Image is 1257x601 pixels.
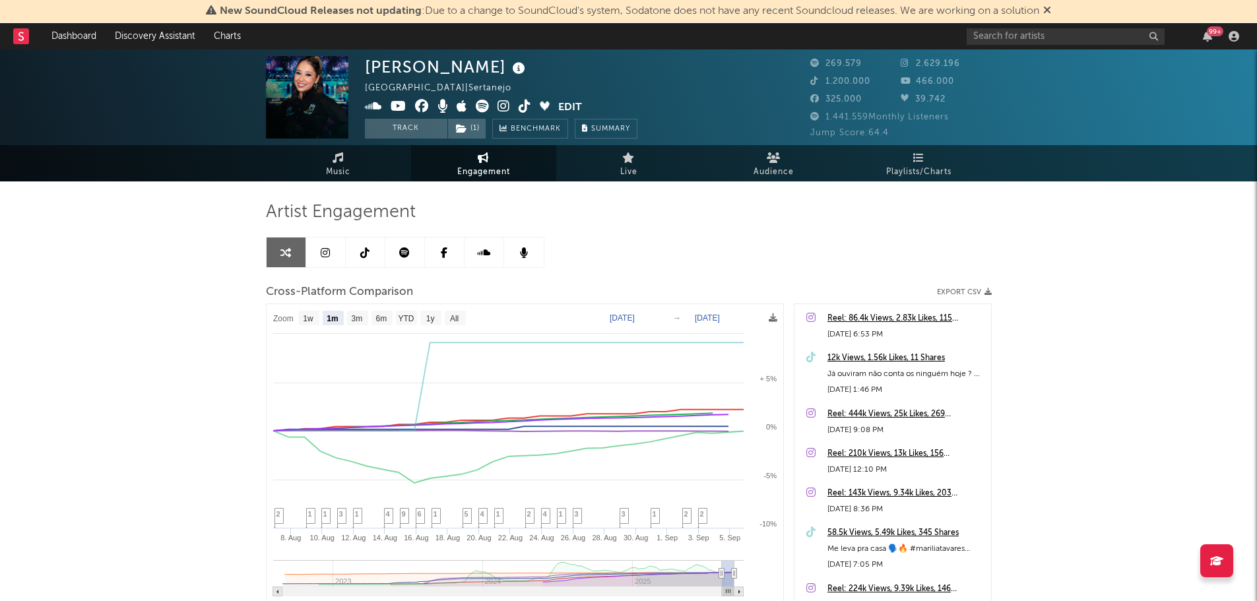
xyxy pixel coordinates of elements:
text: 22. Aug [498,534,522,542]
text: [DATE] [610,313,635,323]
span: 1 [434,510,437,518]
span: 466.000 [901,77,954,86]
span: 1 [559,510,563,518]
div: 12k Views, 1.56k Likes, 11 Shares [827,350,984,366]
a: Reel: 444k Views, 25k Likes, 269 Comments [827,406,984,422]
text: 12. Aug [341,534,366,542]
span: 2 [276,510,280,518]
span: Benchmark [511,121,561,137]
a: Audience [701,145,847,181]
span: 1.200.000 [810,77,870,86]
text: 28. Aug [592,534,616,542]
text: 1. Sep [657,534,678,542]
div: [DATE] 1:46 PM [827,382,984,398]
text: 14. Aug [372,534,397,542]
span: 39.742 [901,95,946,104]
a: Playlists/Charts [847,145,992,181]
div: 99 + [1207,26,1223,36]
div: [DATE] 7:05 PM [827,557,984,573]
button: Export CSV [937,288,992,296]
text: 8. Aug [280,534,301,542]
span: Audience [754,164,794,180]
text: 20. Aug [467,534,491,542]
a: Discovery Assistant [106,23,205,49]
span: Summary [591,125,630,133]
text: 26. Aug [560,534,585,542]
span: 2 [684,510,688,518]
span: Engagement [457,164,510,180]
text: 1w [303,314,313,323]
span: 2 [700,510,704,518]
text: 3m [351,314,362,323]
a: Charts [205,23,250,49]
span: 1 [496,510,500,518]
text: 1y [426,314,434,323]
text: Zoom [273,314,294,323]
span: 5 [465,510,468,518]
div: [DATE] 9:08 PM [827,422,984,438]
text: 18. Aug [435,534,459,542]
a: Live [556,145,701,181]
span: : Due to a change to SoundCloud's system, Sodatone does not have any recent Soundcloud releases. ... [220,6,1039,16]
text: All [449,314,458,323]
span: Jump Score: 64.4 [810,129,889,137]
span: 269.579 [810,59,862,68]
span: 4 [386,510,390,518]
div: [DATE] 8:36 PM [827,501,984,517]
span: 325.000 [810,95,862,104]
span: 1 [308,510,312,518]
button: Summary [575,119,637,139]
button: Track [365,119,447,139]
span: 1.441.559 Monthly Listeners [810,113,949,121]
div: Me leva pra casa 🗣️🔥 #mariliatavares #tiktokmusic #acre #sertanejo [827,541,984,557]
span: ( 1 ) [447,119,486,139]
a: Reel: 210k Views, 13k Likes, 156 Comments [827,446,984,462]
text: -5% [763,472,777,480]
span: 3 [339,510,343,518]
span: 4 [543,510,547,518]
text: 10. Aug [309,534,334,542]
text: 0% [766,423,777,431]
button: (1) [448,119,486,139]
text: 30. Aug [623,534,647,542]
a: Dashboard [42,23,106,49]
a: Reel: 86.4k Views, 2.83k Likes, 115 Comments [827,311,984,327]
span: Live [620,164,637,180]
div: 58.5k Views, 5.49k Likes, 345 Shares [827,525,984,541]
span: Dismiss [1043,6,1051,16]
a: Reel: 143k Views, 9.34k Likes, 203 Comments [827,486,984,501]
a: Reel: 224k Views, 9.39k Likes, 146 Comments [827,581,984,597]
a: Engagement [411,145,556,181]
text: 24. Aug [529,534,554,542]
span: 3 [622,510,626,518]
text: 5. Sep [719,534,740,542]
text: 6m [375,314,387,323]
input: Search for artists [967,28,1165,45]
span: Music [326,164,350,180]
button: Edit [558,100,582,116]
span: 4 [480,510,484,518]
span: 9 [402,510,406,518]
text: 16. Aug [404,534,428,542]
button: 99+ [1203,31,1212,42]
div: [GEOGRAPHIC_DATA] | Sertanejo [365,80,527,96]
div: [DATE] 6:53 PM [827,327,984,342]
text: 1m [327,314,338,323]
text: 3. Sep [688,534,709,542]
span: 2.629.196 [901,59,960,68]
span: 6 [418,510,422,518]
a: Benchmark [492,119,568,139]
span: Artist Engagement [266,205,416,220]
span: 1 [653,510,657,518]
span: 3 [575,510,579,518]
text: YTD [398,314,414,323]
span: Cross-Platform Comparison [266,284,413,300]
text: → [673,313,681,323]
span: 2 [527,510,531,518]
div: [DATE] 12:10 PM [827,462,984,478]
